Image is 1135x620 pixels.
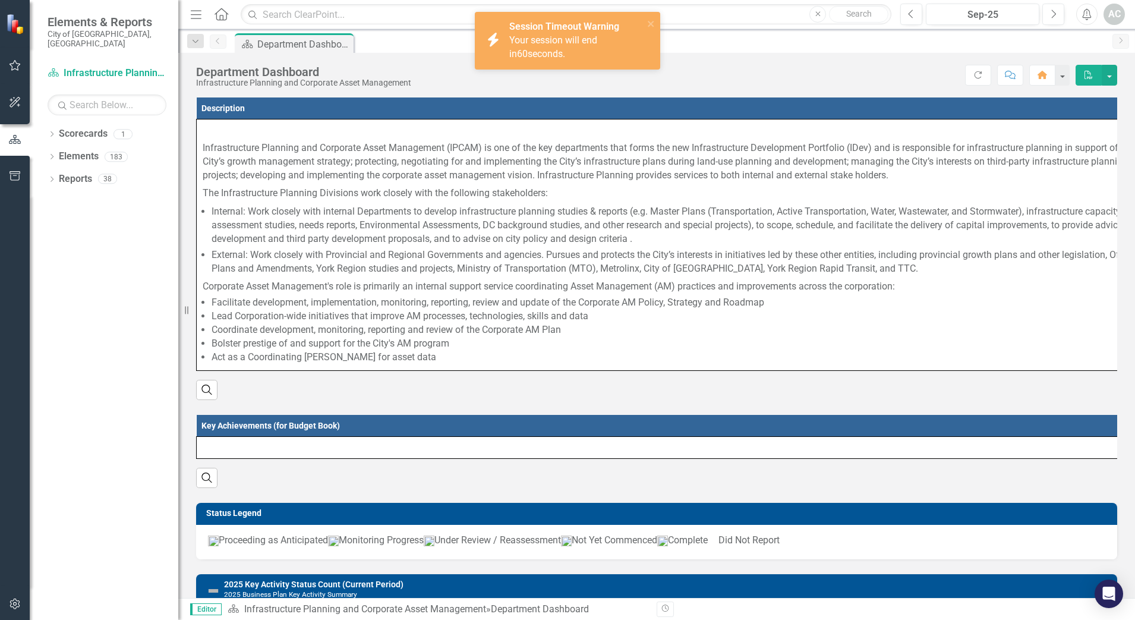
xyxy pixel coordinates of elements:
[98,174,117,184] div: 38
[206,509,1111,518] h3: Status Legend
[196,78,411,87] div: Infrastructure Planning and Corporate Asset Management
[930,8,1035,22] div: Sep-25
[224,580,403,589] a: 2025 Key Activity Status Count (Current Period)
[509,34,597,59] span: Your session will end in seconds.
[328,536,339,546] img: Monitoring.png
[59,150,99,163] a: Elements
[190,603,222,615] span: Editor
[48,67,166,80] a: Infrastructure Planning and Corporate Asset Management
[6,14,27,34] img: ClearPoint Strategy
[424,536,434,546] img: UnderReview.png
[846,9,872,18] span: Search
[647,17,655,30] button: close
[708,538,718,544] img: DidNotReport.png
[59,172,92,186] a: Reports
[203,281,895,292] span: Corporate Asset Management's role is primarily an internal support service coordinating Asset Man...
[561,536,572,546] img: NotYet.png
[1095,580,1123,608] div: Open Intercom Messenger
[113,129,133,139] div: 1
[59,127,108,141] a: Scorecards
[206,584,220,598] img: Not Defined
[517,48,528,59] span: 60
[105,152,128,162] div: 183
[926,4,1039,25] button: Sep-25
[241,4,891,25] input: Search ClearPoint...
[829,6,888,23] button: Search
[208,534,1105,547] p: Proceeding as Anticipated Monitoring Progress Under Review / Reassessment Not Yet Commenced Compl...
[208,536,219,546] img: ProceedingGreen.png
[1104,4,1125,25] button: AC
[224,590,357,599] small: 2025 Business Plan Key Activity Summary
[48,95,166,115] input: Search Below...
[228,603,648,616] div: »
[48,29,166,49] small: City of [GEOGRAPHIC_DATA], [GEOGRAPHIC_DATA]
[491,603,589,615] div: Department Dashboard
[244,603,486,615] a: Infrastructure Planning and Corporate Asset Management
[257,37,351,52] div: Department Dashboard
[48,15,166,29] span: Elements & Reports
[196,65,411,78] div: Department Dashboard
[509,21,619,32] strong: Session Timeout Warning
[657,536,668,546] img: Complete_icon.png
